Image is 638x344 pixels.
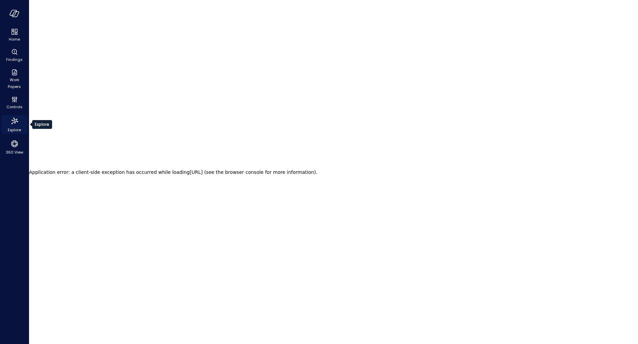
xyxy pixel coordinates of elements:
[1,138,27,156] div: 360 View
[9,36,20,43] span: Home
[8,127,21,133] span: Explore
[6,104,23,110] span: Controls
[6,149,23,156] span: 360 View
[29,167,317,177] h2: Application error: a client-side exception has occurred while loading [URL] (see the browser cons...
[1,27,27,43] div: Home
[4,76,25,90] span: Work Papers
[1,47,27,64] div: Findings
[32,120,52,129] div: Explore
[1,115,27,134] div: Explore
[6,56,23,63] span: Findings
[1,68,27,91] div: Work Papers
[1,95,27,111] div: Controls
